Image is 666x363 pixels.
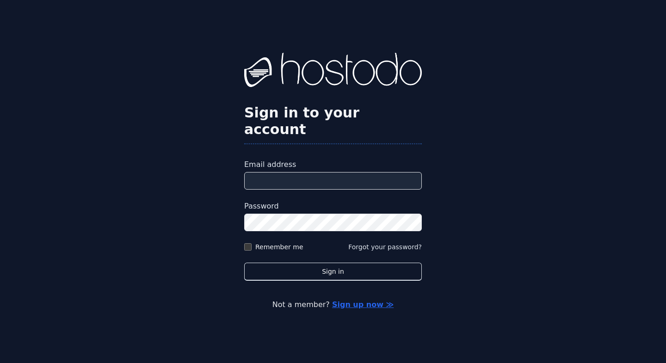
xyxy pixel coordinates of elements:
button: Forgot your password? [348,242,422,252]
h2: Sign in to your account [244,105,422,138]
label: Remember me [255,242,303,252]
p: Not a member? [44,299,622,310]
img: Hostodo [244,53,422,90]
a: Sign up now ≫ [332,300,394,309]
label: Email address [244,159,422,170]
button: Sign in [244,263,422,281]
label: Password [244,201,422,212]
